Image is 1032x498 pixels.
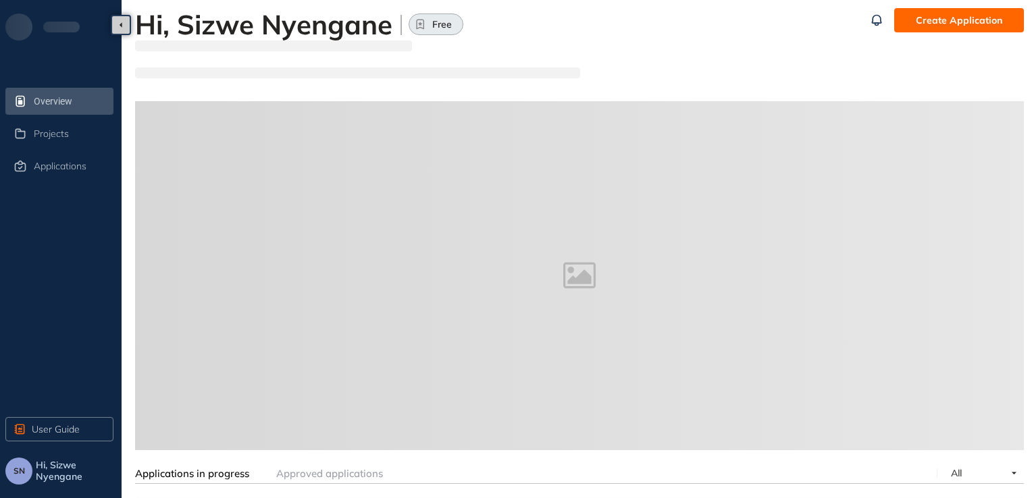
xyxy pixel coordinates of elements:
h2: Hi, Sizwe Nyengane [135,8,401,40]
span: Projects [34,128,69,140]
span: Create Application [916,13,1002,28]
span: Free [432,19,452,30]
span: Applications [34,161,86,172]
button: SN [5,458,32,485]
span: Approved applications [276,467,383,480]
span: Overview [34,88,111,115]
span: Applications in progress [135,467,249,480]
button: User Guide [5,417,113,441]
span: Hi, Sizwe Nyengane [36,460,116,482]
span: All [951,467,962,479]
button: Free [409,13,463,35]
span: SN [14,466,25,476]
span: User Guide [32,422,80,437]
button: Create Application [894,8,1024,32]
